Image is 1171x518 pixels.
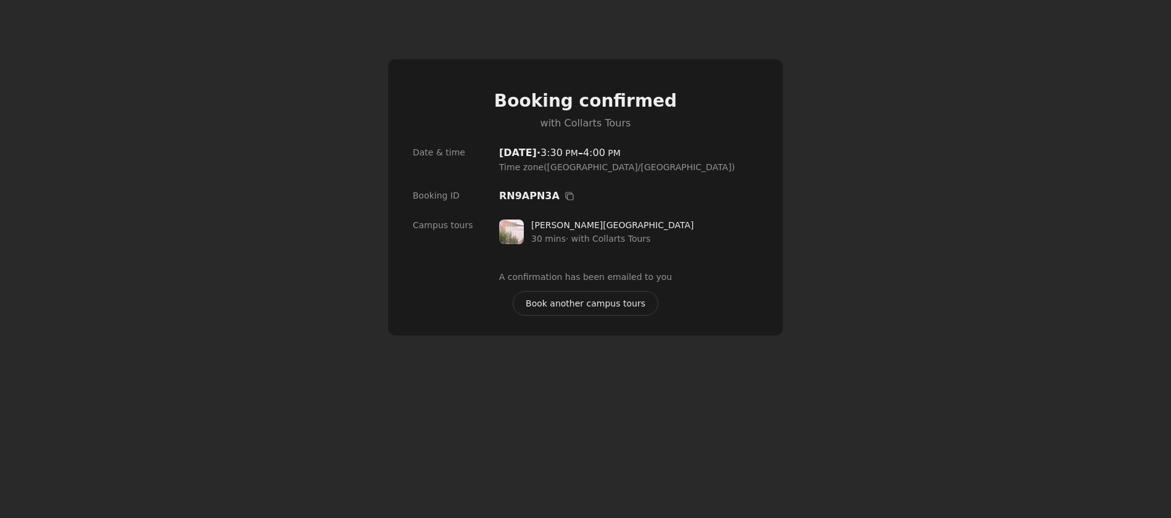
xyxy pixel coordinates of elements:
h1: Booking confirmed [494,89,677,113]
h2: Date & time [413,146,499,159]
span: 4:00 [583,147,605,158]
span: [PERSON_NAME][GEOGRAPHIC_DATA] [531,218,693,232]
span: RN9APN3A [499,189,560,203]
span: · – [499,146,758,160]
span: PM [563,148,578,158]
span: Time zone ( [GEOGRAPHIC_DATA]/[GEOGRAPHIC_DATA] ) [499,160,758,174]
button: Copy Booking ID to clipboard [562,189,577,203]
span: Book another campus tours [526,297,645,310]
h2: Booking ID [413,189,499,202]
a: Book another campus tours [513,291,658,316]
span: 3:30 [540,147,563,158]
span: PM [605,148,621,158]
span: 30 mins · with Collarts Tours [531,232,650,245]
span: with Collarts Tours [540,116,631,131]
span: A confirmation has been emailed to you [499,270,672,284]
span: [DATE] [499,147,537,158]
h2: Campus tours [413,218,499,232]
